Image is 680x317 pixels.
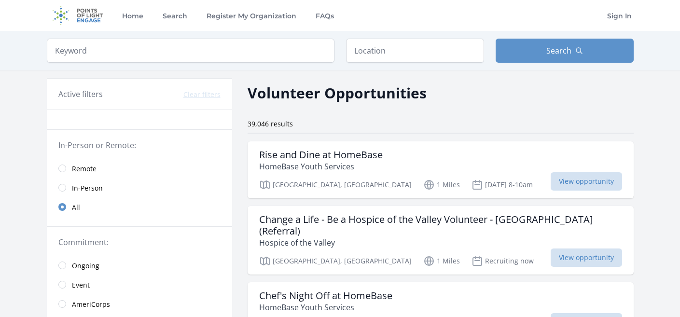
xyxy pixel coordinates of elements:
h3: Active filters [58,88,103,100]
a: All [47,197,232,217]
h3: Rise and Dine at HomeBase [259,149,383,161]
span: Remote [72,164,97,174]
p: HomeBase Youth Services [259,161,383,172]
a: Ongoing [47,256,232,275]
input: Location [346,39,484,63]
span: 39,046 results [248,119,293,128]
h2: Volunteer Opportunities [248,82,427,104]
button: Search [496,39,634,63]
p: Recruiting now [472,255,534,267]
p: [GEOGRAPHIC_DATA], [GEOGRAPHIC_DATA] [259,179,412,191]
span: In-Person [72,183,103,193]
p: HomeBase Youth Services [259,302,392,313]
span: AmeriCorps [72,300,110,309]
a: Rise and Dine at HomeBase HomeBase Youth Services [GEOGRAPHIC_DATA], [GEOGRAPHIC_DATA] 1 Miles [D... [248,141,634,198]
a: AmeriCorps [47,294,232,314]
p: 1 Miles [423,255,460,267]
span: Search [546,45,571,56]
p: [DATE] 8-10am [472,179,533,191]
p: Hospice of the Valley [259,237,622,248]
span: View opportunity [551,172,622,191]
span: Ongoing [72,261,99,271]
span: View opportunity [551,248,622,267]
legend: In-Person or Remote: [58,139,221,151]
a: In-Person [47,178,232,197]
a: Event [47,275,232,294]
h3: Change a Life - Be a Hospice of the Valley Volunteer - [GEOGRAPHIC_DATA] (Referral) [259,214,622,237]
a: Change a Life - Be a Hospice of the Valley Volunteer - [GEOGRAPHIC_DATA] (Referral) Hospice of th... [248,206,634,275]
h3: Chef's Night Off at HomeBase [259,290,392,302]
p: [GEOGRAPHIC_DATA], [GEOGRAPHIC_DATA] [259,255,412,267]
legend: Commitment: [58,236,221,248]
span: All [72,203,80,212]
p: 1 Miles [423,179,460,191]
span: Event [72,280,90,290]
button: Clear filters [183,90,221,99]
input: Keyword [47,39,334,63]
a: Remote [47,159,232,178]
